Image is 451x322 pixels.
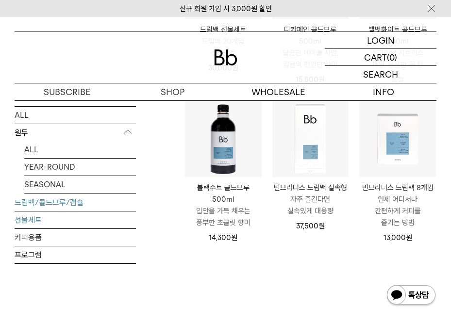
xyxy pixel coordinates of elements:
p: CART [364,49,387,65]
a: 블랙수트 콜드브루 500ml 입안을 가득 채우는 풍부한 초콜릿 향미 [185,182,262,228]
a: SUBSCRIBE [15,83,120,100]
p: 언제 어디서나 간편하게 커피를 즐기는 방법 [359,193,436,228]
a: CART (0) [325,49,436,66]
a: YEAR-ROUND [24,158,136,175]
img: 빈브라더스 드립백 실속형 [272,100,349,177]
p: INFO [331,83,436,100]
p: 빈브라더스 드립백 실속형 [272,182,349,193]
a: 드립백/콜드브루/캡슐 [15,193,136,210]
a: LOGIN [325,32,436,49]
span: 원 [406,233,412,242]
a: 프로그램 [15,246,136,263]
img: 빈브라더스 드립백 8개입 [359,100,436,177]
span: 13,000 [384,233,412,242]
a: 선물세트 [15,211,136,228]
span: 14,300 [209,233,237,242]
img: 블랙수트 콜드브루 500ml [185,100,262,177]
a: SEASONAL [24,176,136,193]
span: 원 [231,233,237,242]
p: SEARCH [363,66,398,83]
a: ALL [24,141,136,158]
a: SHOP [120,83,225,100]
span: 원 [318,222,325,230]
p: 입안을 가득 채우는 풍부한 초콜릿 향미 [185,205,262,228]
img: 로고 [214,49,237,65]
a: 신규 회원 가입 시 3,000원 할인 [180,4,272,13]
a: 빈브라더스 드립백 실속형 자주 즐긴다면 실속있게 대용량 [272,182,349,217]
p: WHOLESALE [226,83,331,100]
a: ALL [15,106,136,123]
p: 원두 [15,124,136,141]
p: 블랙수트 콜드브루 500ml [185,182,262,205]
a: 커피용품 [15,228,136,245]
a: 빈브라더스 드립백 8개입 언제 어디서나 간편하게 커피를 즐기는 방법 [359,182,436,228]
span: 37,500 [296,222,325,230]
p: (0) [387,49,397,65]
img: 카카오톡 채널 1:1 채팅 버튼 [386,284,436,307]
p: 자주 즐긴다면 실속있게 대용량 [272,193,349,217]
p: 빈브라더스 드립백 8개입 [359,182,436,193]
p: LOGIN [367,32,395,48]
